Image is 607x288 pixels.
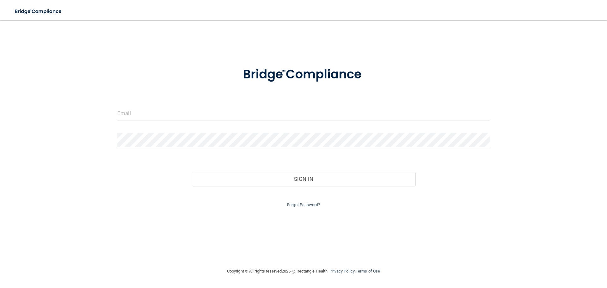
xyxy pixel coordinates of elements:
[117,106,490,120] input: Email
[329,269,354,273] a: Privacy Policy
[188,261,419,281] div: Copyright © All rights reserved 2025 @ Rectangle Health | |
[9,5,68,18] img: bridge_compliance_login_screen.278c3ca4.svg
[230,58,377,91] img: bridge_compliance_login_screen.278c3ca4.svg
[192,172,415,186] button: Sign In
[498,243,599,268] iframe: Drift Widget Chat Controller
[356,269,380,273] a: Terms of Use
[287,202,320,207] a: Forgot Password?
